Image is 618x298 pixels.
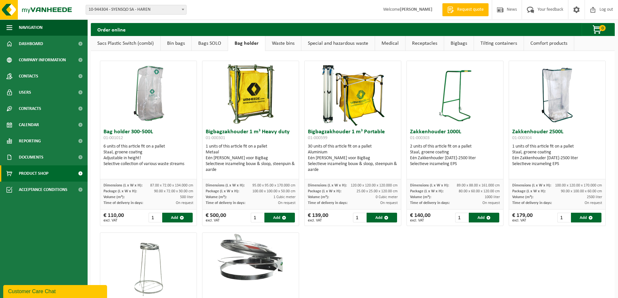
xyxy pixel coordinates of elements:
h3: Zakkenhouder 1000L [410,129,500,142]
span: 90.00 x 100.00 x 60.00 cm [561,189,602,193]
input: 1 [149,213,162,222]
span: Package (L x W x H): [206,189,239,193]
div: Aluminium [308,149,398,155]
div: € 500,00 [206,213,226,222]
span: On request [278,201,296,205]
div: Adjustable in height! [103,155,193,161]
span: Contracts [19,101,41,117]
span: Package (L x W x H): [410,189,443,193]
span: Dimensions (L x W x H): [410,184,449,187]
span: Product Shop [19,165,48,182]
span: Volume (m³): [308,195,329,199]
span: 10-944304 - SYENSQO SA - HAREN [86,5,186,14]
span: 01-000303 [410,136,430,140]
div: Selectieve inzameling bouw & sloop, steenpuin & aarde [308,161,398,173]
span: Users [19,84,31,101]
span: 01-000599 [308,136,327,140]
span: Dimensions (L x W x H): [512,184,551,187]
div: Staal, groene coating [410,149,500,155]
img: 01-000307 [202,233,299,281]
span: 90.00 x 72.00 x 30.00 cm [154,189,193,193]
div: 2 units of this article fit on a pallet [410,144,500,167]
span: 95.00 x 95.00 x 170.000 cm [252,184,296,187]
span: Dimensions (L x W x H): [103,184,142,187]
span: On request [176,201,193,205]
span: 0 Cubic meter [376,195,398,199]
span: 89.00 x 88.00 x 161.000 cm [457,184,500,187]
a: Bag holder [228,36,265,51]
div: 1 units of this article fit on a pallet [512,144,602,167]
span: Dimensions (L x W x H): [206,184,245,187]
div: 6 units of this article fit on a pallet [103,144,193,167]
a: Waste bins [265,36,301,51]
input: 1 [251,213,264,222]
a: Tilting containers [474,36,524,51]
div: € 179,00 [512,213,533,222]
span: excl. VAT [512,219,533,222]
span: Volume (m³): [410,195,431,199]
a: Bigbags [444,36,474,51]
a: Bags SOLO [192,36,228,51]
span: excl. VAT [206,219,226,222]
span: 120.00 x 120.00 x 120.000 cm [351,184,398,187]
a: Bin bags [161,36,191,51]
button: Add [571,213,601,222]
span: Reporting [19,133,41,149]
h3: Zakkenhouder 2500L [512,129,602,142]
a: Receptacles [406,36,444,51]
div: Eén Zakkenhouder [DATE]-2500 liter [512,155,602,161]
h3: Bag holder 300-500L [103,129,193,142]
a: Medical [375,36,405,51]
span: Navigation [19,19,42,36]
button: Add [367,213,397,222]
div: Staal, groene coating [512,149,602,155]
span: 80.00 x 60.00 x 120.00 cm [459,189,500,193]
span: Dashboard [19,36,43,52]
span: 2500 liter [587,195,602,199]
span: 100.00 x 120.00 x 170.000 cm [555,184,602,187]
img: 01-000304 [541,61,574,126]
input: 1 [353,213,366,222]
div: Eén [PERSON_NAME] voor BigBag [308,155,398,161]
button: Add [264,213,295,222]
div: € 140,00 [410,213,430,222]
span: 01-000301 [206,136,225,140]
span: 01-001012 [103,136,123,140]
span: Company information [19,52,66,68]
span: excl. VAT [410,219,430,222]
div: Eén [PERSON_NAME] voor BigBag [206,155,296,161]
h3: Bigbagzakhouder 1 m³ Portable [308,129,398,142]
button: Add [162,213,193,222]
div: Staal, groene coating [103,149,193,155]
span: Package (L x W x H): [308,189,341,193]
h3: Bigbagzakhouder 1 m³ Heavy duty [206,129,296,142]
input: 1 [557,213,571,222]
img: 01-000301 [218,61,283,126]
span: Request quote [455,6,485,13]
img: 01-000306 [132,233,165,298]
div: 30 units of this article fit on a pallet [308,144,398,173]
span: excl. VAT [103,219,124,222]
span: Calendar [19,117,39,133]
span: Volume (m³): [103,195,125,199]
span: On request [380,201,398,205]
div: Eén Zakkenhouder [DATE]-2500 liter [410,155,500,161]
span: Time of delivery in days: [103,201,143,205]
span: 1000 liter [485,195,500,199]
span: 01-000304 [512,136,532,140]
span: Time of delivery in days: [206,201,245,205]
span: Volume (m³): [206,195,227,199]
a: Comfort products [524,36,574,51]
div: Metaal [206,149,296,155]
img: 01-001012 [116,61,181,126]
div: Selectieve inzameling bouw & sloop, steenpuin & aarde [206,161,296,173]
span: Volume (m³): [512,195,533,199]
span: excl. VAT [308,219,328,222]
span: Package (L x W x H): [103,189,137,193]
h2: Order online [91,23,132,36]
span: 0 [599,25,606,31]
div: Selectieve inzameling EPS [410,161,500,167]
span: 87.00 x 72.00 x 134.000 cm [150,184,193,187]
span: Contacts [19,68,38,84]
span: Acceptance conditions [19,182,67,198]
